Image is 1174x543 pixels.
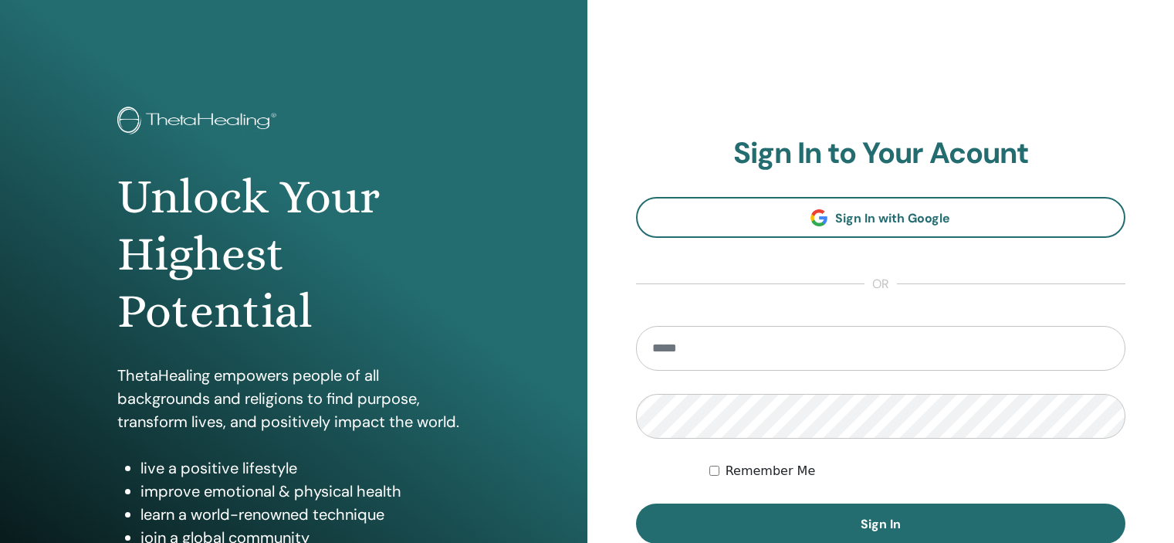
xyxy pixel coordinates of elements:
[140,456,470,480] li: live a positive lifestyle
[140,503,470,526] li: learn a world-renowned technique
[864,275,897,294] span: or
[636,136,1126,171] h2: Sign In to Your Acount
[636,197,1126,238] a: Sign In with Google
[709,462,1125,480] div: Keep me authenticated indefinitely or until I manually logout
[861,516,901,532] span: Sign In
[117,168,470,341] h1: Unlock Your Highest Potential
[140,480,470,503] li: improve emotional & physical health
[835,210,950,226] span: Sign In with Google
[117,364,470,433] p: ThetaHealing empowers people of all backgrounds and religions to find purpose, transform lives, a...
[726,462,816,480] label: Remember Me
